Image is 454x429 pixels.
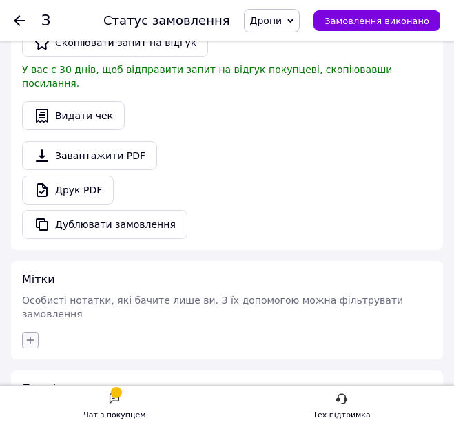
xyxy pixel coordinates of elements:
span: Мітки [22,273,55,286]
a: Завантажити PDF [22,141,157,170]
div: Повернутися назад [14,14,25,28]
span: Дропи [250,15,282,26]
span: Особисті нотатки, які бачите лише ви. З їх допомогою можна фільтрувати замовлення [22,295,403,320]
div: Тех підтримка [313,408,371,422]
div: Статус замовлення [103,14,230,28]
span: Замовлення [41,12,134,29]
button: Видати чек [22,101,125,130]
span: Примітки [22,382,76,395]
button: Замовлення виконано [313,10,440,31]
span: Замовлення виконано [324,16,429,26]
a: Друк PDF [22,176,114,205]
div: Чат з покупцем [83,408,145,422]
button: Дублювати замовлення [22,210,187,239]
